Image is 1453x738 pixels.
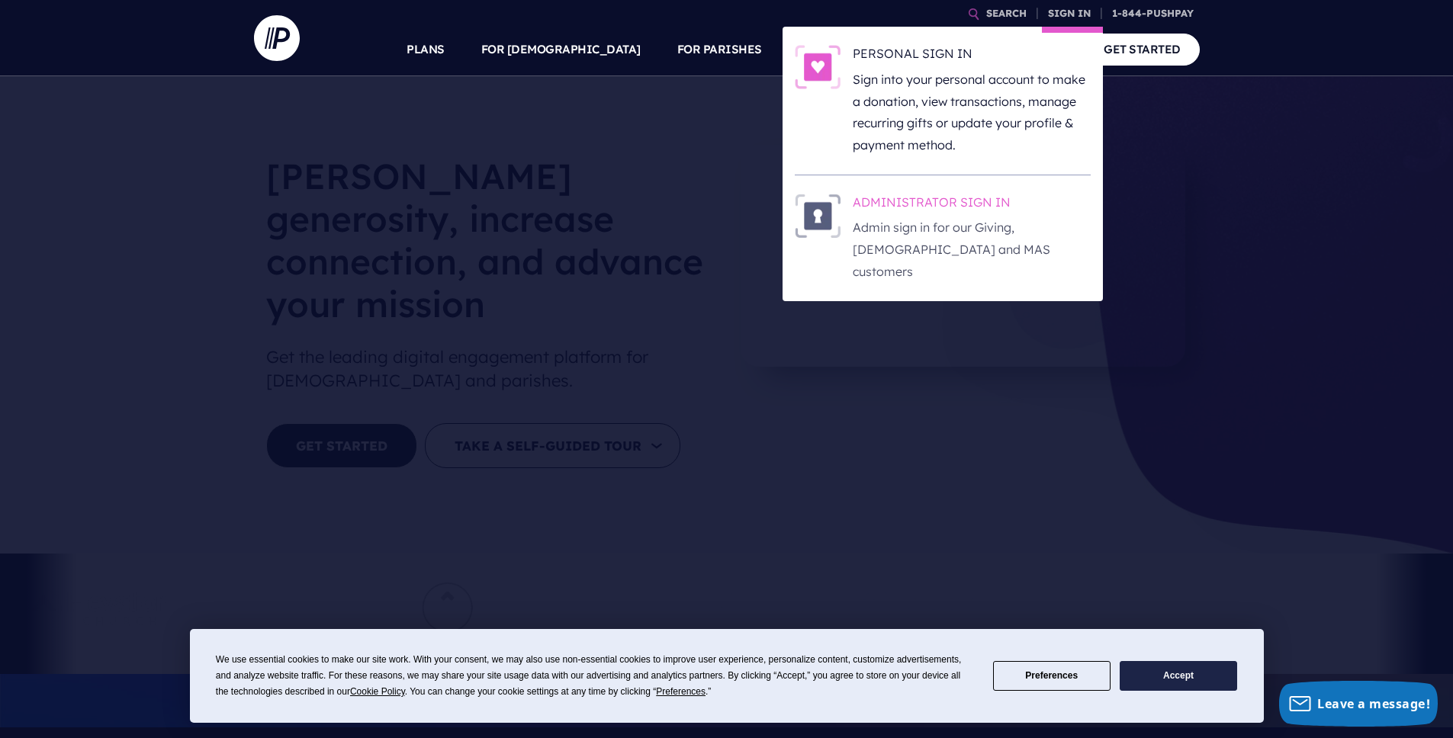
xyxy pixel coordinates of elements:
a: FOR [DEMOGRAPHIC_DATA] [481,23,641,76]
h6: PERSONAL SIGN IN [853,45,1091,68]
a: ADMINISTRATOR SIGN IN - Illustration ADMINISTRATOR SIGN IN Admin sign in for our Giving, [DEMOGRA... [795,194,1091,283]
a: PERSONAL SIGN IN - Illustration PERSONAL SIGN IN Sign into your personal account to make a donati... [795,45,1091,156]
a: COMPANY [992,23,1049,76]
h6: ADMINISTRATOR SIGN IN [853,194,1091,217]
button: Preferences [993,661,1111,691]
button: Leave a message! [1279,681,1438,727]
img: PERSONAL SIGN IN - Illustration [795,45,841,89]
a: FOR PARISHES [677,23,762,76]
div: We use essential cookies to make our site work. With your consent, we may also use non-essential ... [216,652,975,700]
button: Accept [1120,661,1237,691]
span: Preferences [656,686,706,697]
a: SOLUTIONS [799,23,866,76]
span: Leave a message! [1317,695,1430,712]
a: GET STARTED [1085,34,1200,65]
p: Sign into your personal account to make a donation, view transactions, manage recurring gifts or ... [853,69,1091,156]
span: Cookie Policy [350,686,405,697]
a: EXPLORE [902,23,956,76]
img: ADMINISTRATOR SIGN IN - Illustration [795,194,841,238]
p: Admin sign in for our Giving, [DEMOGRAPHIC_DATA] and MAS customers [853,217,1091,282]
div: Cookie Consent Prompt [190,629,1264,723]
a: PLANS [407,23,445,76]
